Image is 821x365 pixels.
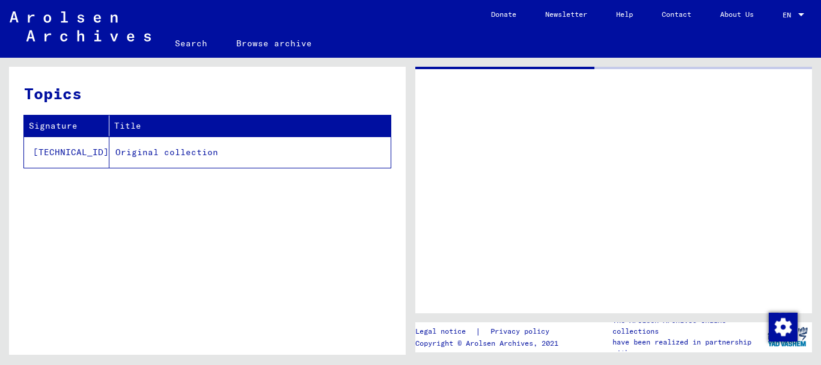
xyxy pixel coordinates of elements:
td: [TECHNICAL_ID] [24,136,109,168]
p: The Arolsen Archives online collections [612,315,763,337]
th: Signature [24,115,109,136]
a: Search [160,29,222,58]
img: Arolsen_neg.svg [10,11,151,41]
td: Original collection [109,136,391,168]
a: Privacy policy [481,325,564,338]
span: EN [783,11,796,19]
a: Legal notice [415,325,475,338]
img: yv_logo.png [765,322,810,352]
h3: Topics [24,82,390,105]
img: Change consent [769,313,798,342]
div: | [415,325,564,338]
th: Title [109,115,391,136]
p: Copyright © Arolsen Archives, 2021 [415,338,564,349]
p: have been realized in partnership with [612,337,763,358]
a: Browse archive [222,29,326,58]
